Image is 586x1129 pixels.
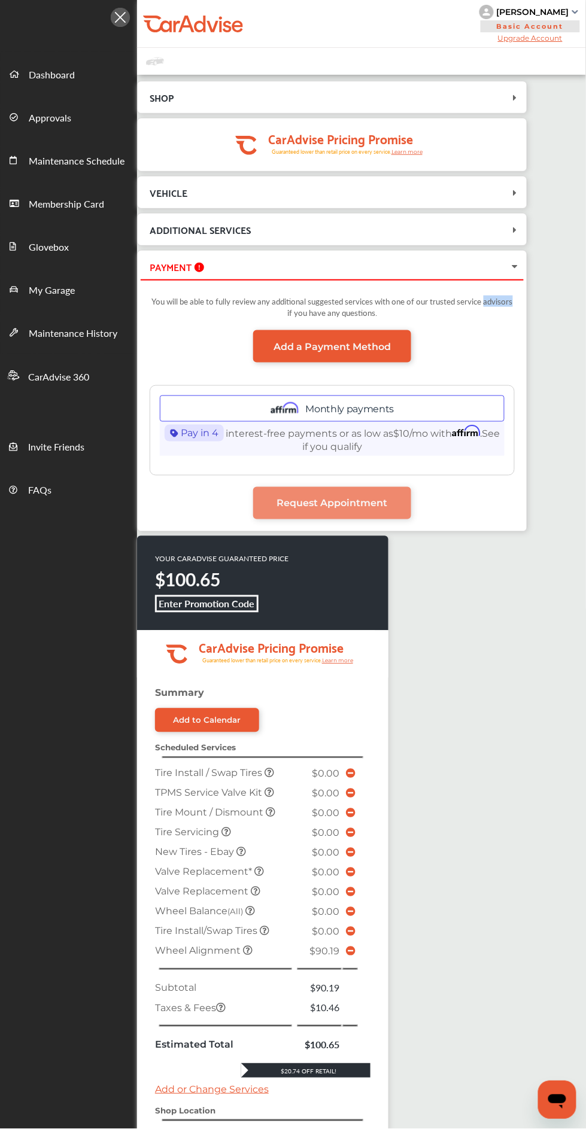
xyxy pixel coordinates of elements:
[150,184,187,200] span: VEHICLE
[322,658,354,664] tspan: Learn more
[253,487,411,519] a: Request Appointment
[155,827,221,838] span: Tire Servicing
[312,906,340,918] span: $0.00
[155,687,204,699] strong: Summary
[155,847,236,858] span: New Tires - Ebay
[155,567,220,592] strong: $100.65
[268,127,413,149] tspan: CarAdvise Pricing Promise
[394,428,410,439] span: $10
[1,95,136,138] a: Approvals
[1,52,136,95] a: Dashboard
[29,283,75,299] span: My Garage
[29,240,69,255] span: Glovebox
[155,807,266,818] span: Tire Mount / Dismount
[312,867,340,878] span: $0.00
[174,716,241,725] div: Add to Calendar
[165,425,224,442] span: Pay in 4
[155,866,254,878] span: Valve Replacement*
[296,978,343,998] td: $90.19
[241,1067,371,1076] div: $20.74 Off Retail!
[29,197,104,212] span: Membership Card
[29,326,117,342] span: Maintenance History
[155,708,259,732] a: Add to Calendar
[155,787,265,799] span: TPMS Service Valve Kit
[150,221,251,238] span: ADDITIONAL SERVICES
[272,148,391,156] tspan: Guaranteed lower than retail price on every service.
[155,743,236,753] strong: Scheduled Services
[28,370,89,385] span: CarAdvise 360
[310,946,340,957] span: $90.19
[29,111,71,126] span: Approvals
[312,768,340,780] span: $0.00
[150,258,192,275] span: PAYMENT
[111,8,130,27] img: Icon.5fd9dcc7.svg
[155,1084,269,1095] a: Add or Change Services
[312,926,340,938] span: $0.00
[479,34,581,42] span: Upgrade Account
[28,440,84,456] span: Invite Friends
[312,808,340,819] span: $0.00
[296,998,343,1018] td: $10.46
[1,311,136,354] a: Maintenance History
[253,330,411,363] a: Add a Payment Method
[150,290,515,330] div: You will be able to fully review any additional suggested services with one of our trusted servic...
[274,341,391,352] span: Add a Payment Method
[572,10,578,14] img: sCxJUJ+qAmfqhQGDUl18vwLg4ZYJ6CxN7XmbOMBAAAAAElFTkSuQmCC
[160,422,505,456] p: interest-free payments or as low as /mo with .
[277,498,388,509] span: Request Appointment
[497,7,569,17] div: [PERSON_NAME]
[155,1106,215,1116] strong: Shop Location
[155,926,260,937] span: Tire Install/Swap Tires
[155,945,243,957] span: Wheel Alignment
[146,54,164,69] img: placeholder_car.fcab19be.svg
[479,5,494,19] img: knH8PDtVvWoAbQRylUukY18CTiRevjo20fAtgn5MLBQj4uumYvk2MzTtcAIzfGAtb1XOLVMAvhLuqoNAbL4reqehy0jehNKdM...
[1,138,136,181] a: Maintenance Schedule
[312,847,340,859] span: $0.00
[150,89,174,105] span: SHOP
[152,978,296,998] td: Subtotal
[312,788,340,799] span: $0.00
[155,1003,226,1014] span: Taxes & Fees
[453,425,481,437] span: Affirm
[28,483,51,499] span: FAQs
[481,20,580,32] span: Basic Account
[1,224,136,267] a: Glovebox
[1,181,136,224] a: Membership Card
[202,657,322,665] tspan: Guaranteed lower than retail price on every service.
[160,395,505,422] div: Monthly payments
[29,154,125,169] span: Maintenance Schedule
[152,1035,296,1055] td: Estimated Total
[538,1081,576,1119] iframe: Botón para iniciar la ventana de mensajería
[155,768,265,779] span: Tire Install / Swap Tires
[296,1035,343,1055] td: $100.65
[271,401,299,416] img: affirm.ee73cc9f.svg
[227,907,243,917] small: (All)
[29,68,75,83] span: Dashboard
[199,637,344,658] tspan: CarAdvise Pricing Promise
[312,827,340,839] span: $0.00
[155,906,245,917] span: Wheel Balance
[391,148,423,155] tspan: Learn more
[159,597,255,611] b: Enter Promotion Code
[1,267,136,311] a: My Garage
[312,887,340,898] span: $0.00
[155,886,251,897] span: Valve Replacement
[155,554,289,564] p: YOUR CARADVISE GUARANTEED PRICE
